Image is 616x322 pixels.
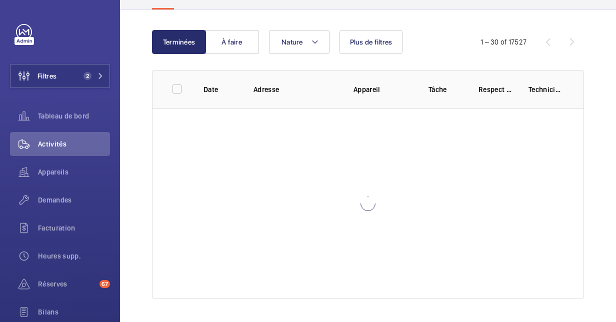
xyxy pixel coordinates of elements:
[38,111,110,121] span: Tableau de bord
[152,30,206,54] button: Terminées
[83,72,91,80] span: 2
[38,251,110,261] span: Heures supp.
[353,84,412,94] p: Appareil
[350,38,392,46] span: Plus de filtres
[10,64,110,88] button: Filtres2
[480,37,526,47] div: 1 – 30 of 17527
[99,280,110,288] span: 67
[38,167,110,177] span: Appareils
[528,84,562,94] p: Technicien
[38,279,95,289] span: Réserves
[38,307,110,317] span: Bilans
[269,30,329,54] button: Nature
[205,30,259,54] button: À faire
[37,71,56,81] span: Filtres
[203,84,237,94] p: Date
[38,195,110,205] span: Demandes
[38,139,110,149] span: Activités
[38,223,110,233] span: Facturation
[253,84,337,94] p: Adresse
[478,84,512,94] p: Respect délai
[281,38,303,46] span: Nature
[339,30,403,54] button: Plus de filtres
[428,84,462,94] p: Tâche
